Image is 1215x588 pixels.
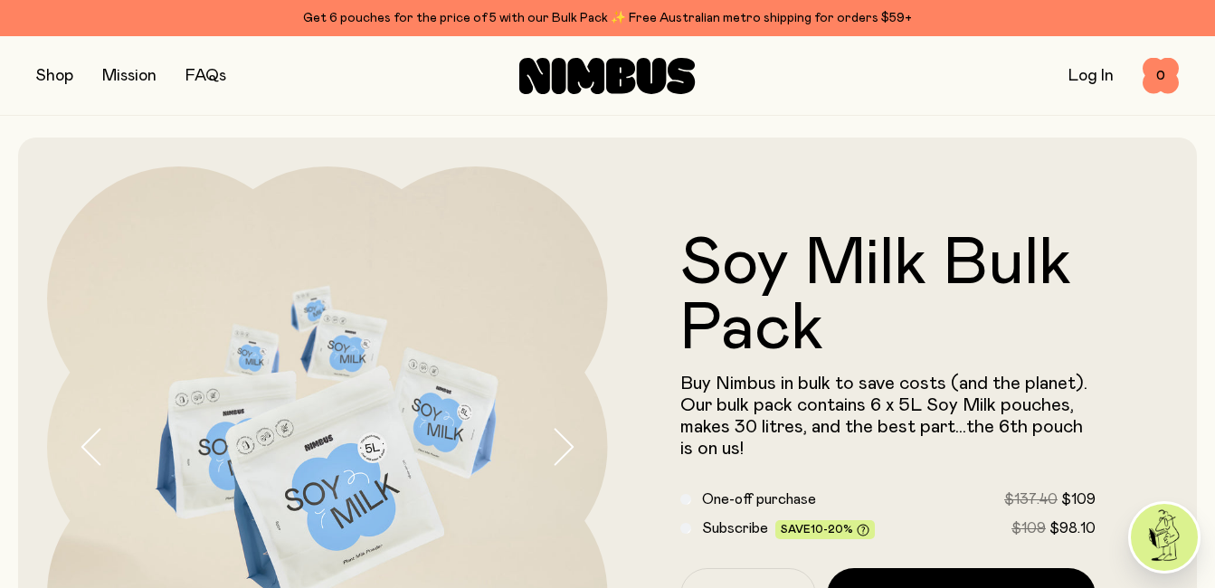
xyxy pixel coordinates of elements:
img: agent [1131,504,1198,571]
a: Mission [102,68,157,84]
span: Buy Nimbus in bulk to save costs (and the planet). Our bulk pack contains 6 x 5L Soy Milk pouches... [680,375,1087,458]
span: Subscribe [702,521,768,536]
span: One-off purchase [702,492,816,507]
span: $137.40 [1004,492,1058,507]
span: $98.10 [1049,521,1096,536]
span: 10-20% [811,524,853,535]
button: 0 [1143,58,1179,94]
span: $109 [1011,521,1046,536]
h1: Soy Milk Bulk Pack [680,232,1096,362]
a: Log In [1068,68,1114,84]
a: FAQs [185,68,226,84]
span: Save [781,524,869,537]
div: Get 6 pouches for the price of 5 with our Bulk Pack ✨ Free Australian metro shipping for orders $59+ [36,7,1179,29]
span: $109 [1061,492,1096,507]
